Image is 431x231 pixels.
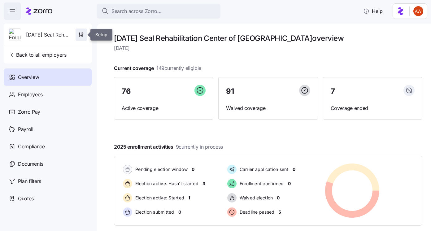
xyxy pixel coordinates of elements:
span: Pending election window [133,166,188,172]
span: Enrollment confirmed [238,181,284,187]
a: Overview [4,68,92,86]
span: Election active: Started [133,195,184,201]
span: Election submitted [133,209,174,215]
span: Back to all employers [9,51,67,59]
button: Back to all employers [6,49,69,61]
span: 0 [288,181,291,187]
span: 91 [226,88,234,95]
span: 149 currently eligible [156,64,201,72]
span: Zorro Pay [18,108,40,116]
span: Documents [18,160,43,168]
a: Documents [4,155,92,172]
span: Search across Zorro... [111,7,162,15]
span: 9 currently in process [176,143,223,151]
span: Deadline passed [238,209,275,215]
span: Overview [18,73,39,81]
span: 7 [331,88,335,95]
a: Compliance [4,138,92,155]
span: Plan filters [18,177,41,185]
span: [DATE] [114,44,422,52]
a: Quotes [4,190,92,207]
a: Plan filters [4,172,92,190]
span: Quotes [18,195,34,203]
span: Active coverage [122,104,206,112]
span: Waived coverage [226,104,310,112]
button: Help [358,5,388,17]
span: Carrier application sent [238,166,289,172]
span: 1 [188,195,190,201]
span: 0 [293,166,295,172]
span: Current coverage [114,64,201,72]
span: 0 [192,166,194,172]
span: Employees [18,91,43,98]
span: 3 [202,181,205,187]
span: 2025 enrollment activities [114,143,223,151]
span: 0 [277,195,280,201]
h1: [DATE] Seal Rehabilitation Center of [GEOGRAPHIC_DATA] overview [114,33,422,43]
span: Payroll [18,125,33,133]
span: 76 [122,88,131,95]
span: Waived election [238,195,273,201]
span: Election active: Hasn't started [133,181,198,187]
span: [DATE] Seal Rehabilitation Center of [GEOGRAPHIC_DATA] [26,31,71,39]
a: Zorro Pay [4,103,92,120]
img: Employer logo [9,29,21,41]
span: 5 [278,209,281,215]
img: 3c671664b44671044fa8929adf5007c6 [413,6,423,16]
span: Compliance [18,143,45,150]
span: 0 [178,209,181,215]
span: Coverage ended [331,104,415,112]
button: Search across Zorro... [97,4,220,19]
a: Employees [4,86,92,103]
a: Payroll [4,120,92,138]
span: Help [363,7,383,15]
